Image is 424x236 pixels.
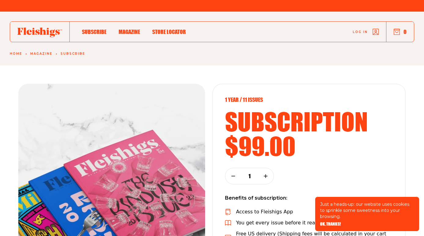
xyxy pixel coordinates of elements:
span: Store locator [152,28,186,35]
p: 1 [245,173,253,179]
a: Subscribe [82,28,106,36]
p: 1 year / 11 Issues [225,96,393,103]
p: Benefits of subscription: [225,194,393,202]
a: Home [10,52,22,56]
h2: $99.00 [225,134,393,158]
button: OK, THANKS! [320,222,341,226]
p: Access to Fleishigs App [236,208,293,216]
a: Magazine [30,52,52,56]
span: Magazine [119,28,140,35]
p: You get every issue before it reaches newsstands [236,219,357,227]
a: Store locator [152,28,186,36]
a: Magazine [119,28,140,36]
p: Just a heads-up: our website uses cookies to sprinkle some sweetness into your browsing. [320,201,414,219]
span: Log in [353,30,368,34]
a: Subscribe [61,52,85,56]
h2: subscription [225,109,393,134]
span: Subscribe [82,28,106,35]
a: Log in [353,29,379,35]
button: 0 [394,28,407,35]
